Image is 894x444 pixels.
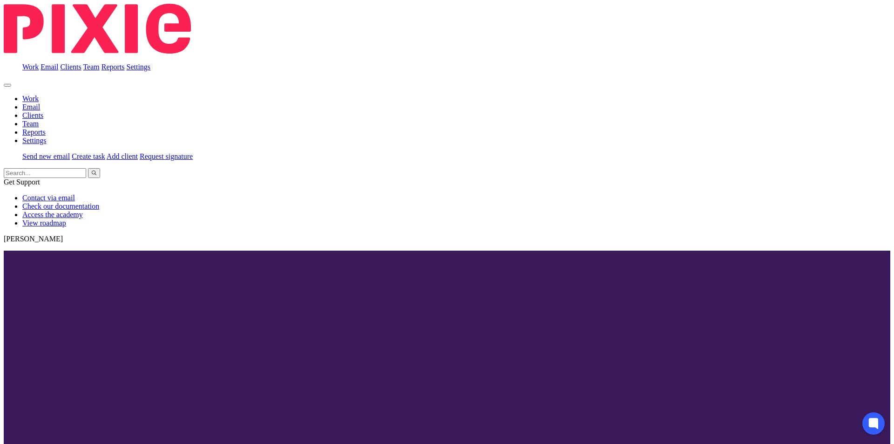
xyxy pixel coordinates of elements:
[22,95,39,102] a: Work
[22,111,43,119] a: Clients
[41,63,58,71] a: Email
[4,178,40,186] span: Get Support
[88,168,100,178] button: Search
[140,152,193,160] a: Request signature
[22,211,83,219] a: Access the academy
[22,194,75,202] a: Contact via email
[4,235,890,243] p: [PERSON_NAME]
[22,103,40,111] a: Email
[22,137,47,144] a: Settings
[102,63,125,71] a: Reports
[127,63,151,71] a: Settings
[22,63,39,71] a: Work
[22,202,99,210] a: Check our documentation
[72,152,105,160] a: Create task
[4,168,86,178] input: Search
[107,152,138,160] a: Add client
[22,120,39,128] a: Team
[22,219,66,227] a: View roadmap
[22,152,70,160] a: Send new email
[60,63,81,71] a: Clients
[22,128,46,136] a: Reports
[4,4,191,54] img: Pixie
[83,63,99,71] a: Team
